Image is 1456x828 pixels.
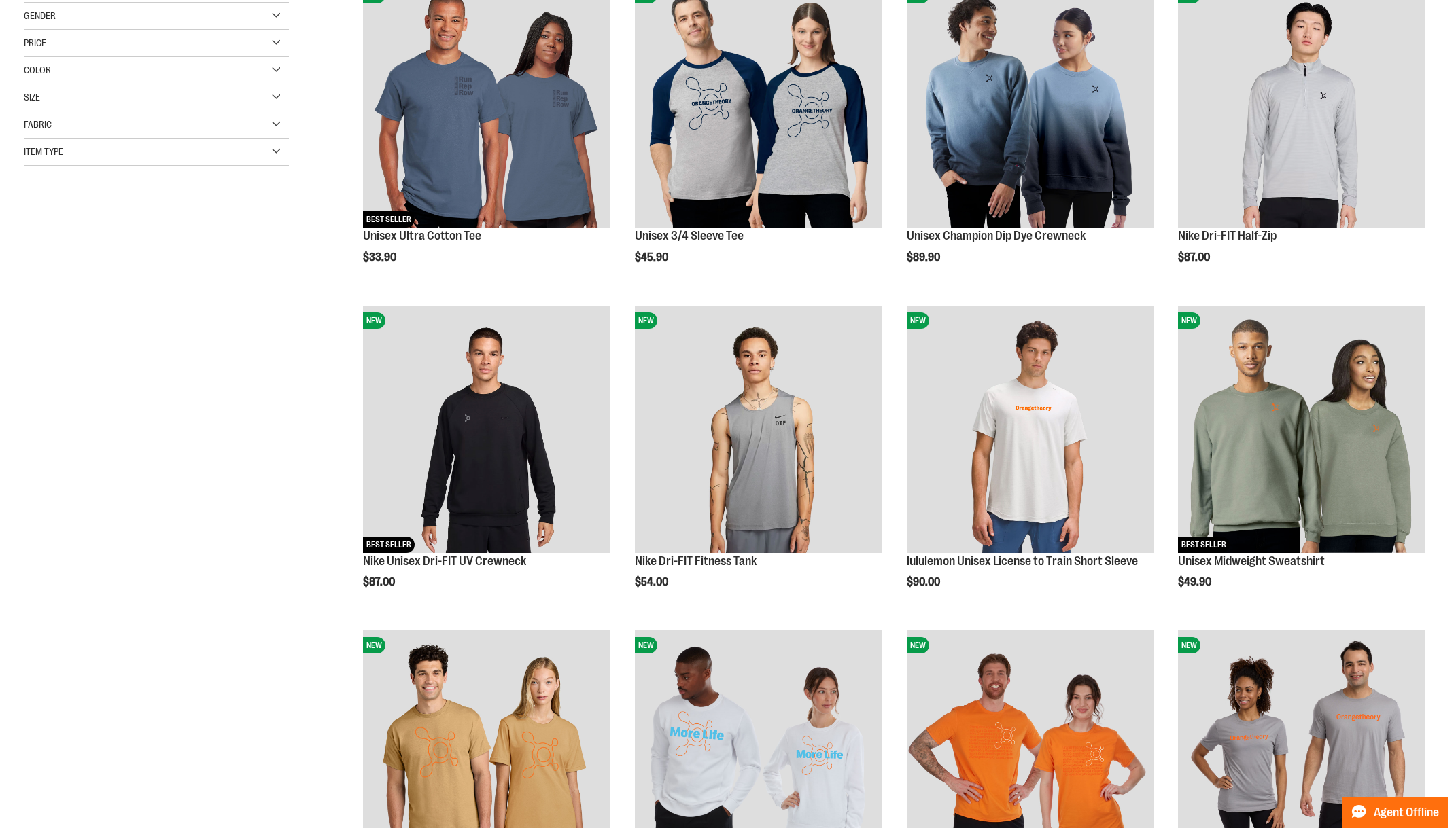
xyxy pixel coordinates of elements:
img: Nike Dri-FIT Fitness Tank [635,306,882,553]
span: $90.00 [907,576,942,588]
a: Unisex Champion Dip Dye Crewneck [907,229,1086,242]
a: Nike Dri-FIT Half-Zip [1178,229,1277,242]
span: $49.90 [1178,576,1213,588]
span: Agent Offline [1374,806,1439,819]
span: $87.00 [363,576,397,588]
div: product [628,299,889,624]
span: NEW [1178,637,1200,653]
span: NEW [907,312,929,329]
span: $89.90 [907,251,942,264]
span: Gender [24,10,56,21]
span: $87.00 [1178,251,1212,264]
span: Size [24,92,40,103]
span: $54.00 [635,576,670,588]
span: NEW [363,312,385,329]
a: Unisex Midweight SweatshirtNEWBEST SELLER [1178,306,1425,555]
span: BEST SELLER [363,537,415,553]
a: Unisex Midweight Sweatshirt [1178,554,1325,568]
a: Unisex 3/4 Sleeve Tee [635,229,744,242]
span: Price [24,37,46,48]
span: $45.90 [635,251,670,264]
img: Unisex Midweight Sweatshirt [1178,306,1425,553]
img: Nike Unisex Dri-FIT UV Crewneck [363,306,610,553]
a: lululemon Unisex License to Train Short SleeveNEW [907,306,1154,555]
a: Nike Dri-FIT Fitness TankNEW [635,306,882,555]
span: NEW [1178,312,1200,329]
span: Fabric [24,119,52,130]
a: Nike Dri-FIT Fitness Tank [635,554,757,568]
span: NEW [907,637,929,653]
a: Nike Unisex Dri-FIT UV CrewneckNEWBEST SELLER [363,306,610,555]
span: NEW [363,637,385,653]
a: Unisex Ultra Cotton Tee [363,229,481,242]
span: Color [24,65,51,75]
a: Nike Unisex Dri-FIT UV Crewneck [363,554,526,568]
span: BEST SELLER [363,211,415,228]
span: $33.90 [363,251,398,264]
span: BEST SELLER [1178,537,1230,553]
img: lululemon Unisex License to Train Short Sleeve [907,306,1154,553]
button: Agent Offline [1342,797,1448,828]
div: product [356,299,617,624]
span: NEW [635,637,657,653]
div: product [900,299,1161,624]
span: NEW [635,312,657,329]
span: Item Type [24,146,63,157]
div: product [1171,299,1432,624]
a: lululemon Unisex License to Train Short Sleeve [907,554,1138,568]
